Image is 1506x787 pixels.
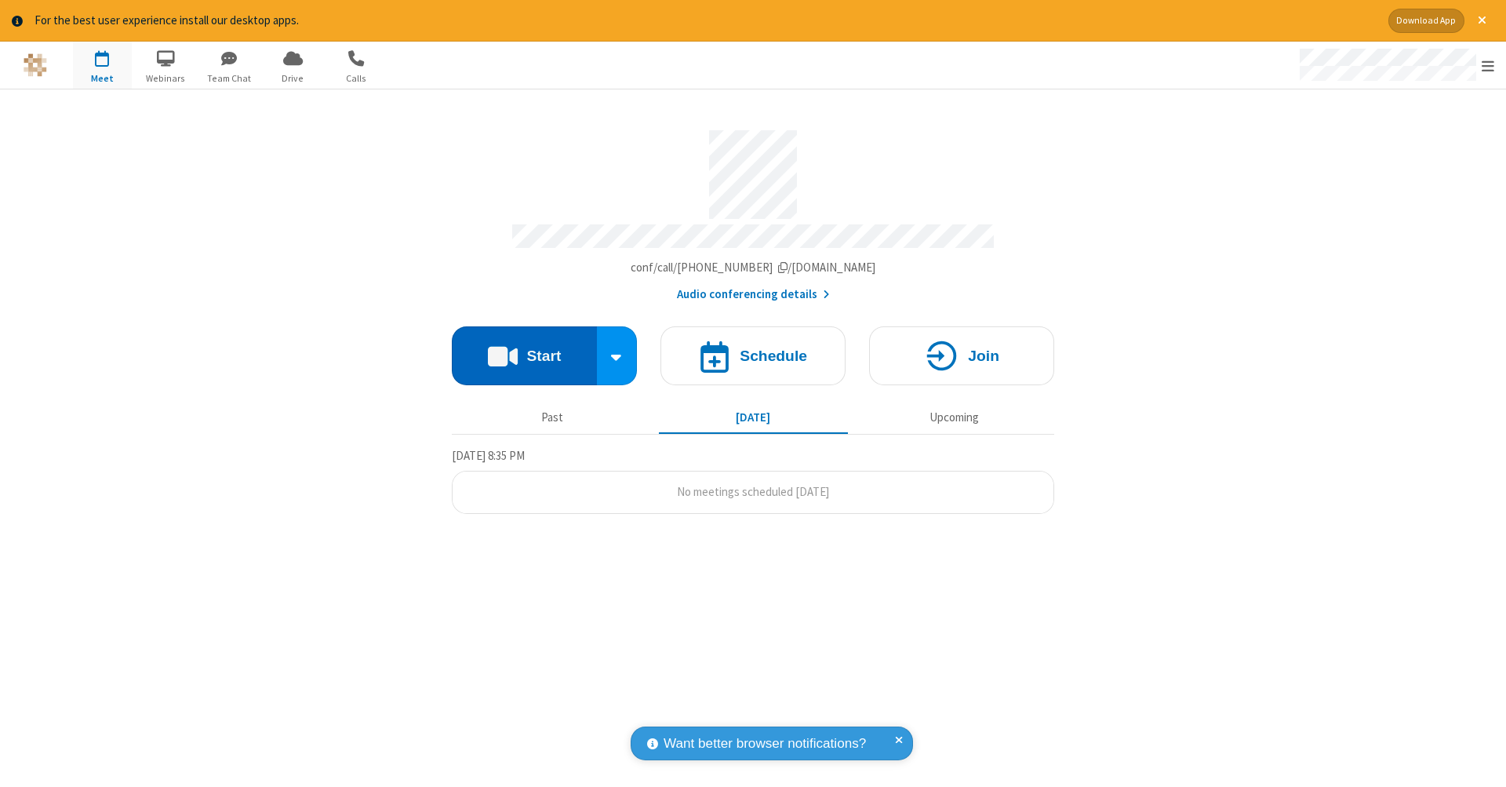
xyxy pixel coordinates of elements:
section: Today's Meetings [452,446,1054,514]
button: Logo [5,42,64,89]
span: Team Chat [200,71,259,86]
div: Open menu [1285,42,1506,89]
section: Account details [452,118,1054,303]
button: Close alert [1470,9,1494,33]
div: For the best user experience install our desktop apps. [35,12,1377,30]
button: Audio conferencing details [677,286,830,304]
button: Upcoming [860,403,1049,433]
h4: Join [968,348,999,363]
span: Drive [264,71,322,86]
button: Join [869,326,1054,385]
button: Copy my meeting room linkCopy my meeting room link [631,259,876,277]
span: Copy my meeting room link [631,260,876,275]
button: Download App [1388,9,1464,33]
button: Start [452,326,597,385]
div: Start conference options [597,326,638,385]
h4: Schedule [740,348,807,363]
button: Past [458,403,647,433]
span: Want better browser notifications? [664,734,866,754]
span: [DATE] 8:35 PM [452,448,525,463]
span: No meetings scheduled [DATE] [677,484,829,499]
button: Schedule [660,326,846,385]
img: QA Selenium DO NOT DELETE OR CHANGE [24,53,47,77]
button: [DATE] [659,403,848,433]
span: Meet [73,71,132,86]
span: Calls [327,71,386,86]
span: Webinars [136,71,195,86]
h4: Start [526,348,561,363]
